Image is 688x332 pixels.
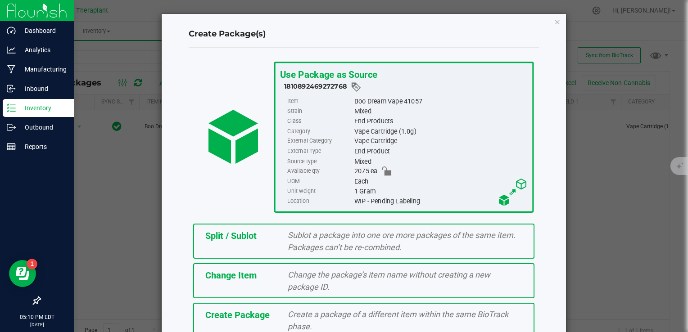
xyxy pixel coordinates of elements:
div: 1 Gram [354,186,527,196]
inline-svg: Analytics [7,45,16,54]
label: Category [287,126,352,136]
inline-svg: Inbound [7,84,16,93]
span: Change Item [205,270,257,281]
span: 2075 ea [354,166,377,176]
label: Class [287,117,352,126]
div: Mixed [354,157,527,166]
label: Strain [287,106,352,116]
label: UOM [287,176,352,186]
span: Split / Sublot [205,230,257,241]
div: Each [354,176,527,186]
label: Location [287,196,352,206]
p: Inbound [16,83,70,94]
div: End Product [354,146,527,156]
label: Source type [287,157,352,166]
p: [DATE] [4,321,70,328]
label: Available qty [287,166,352,176]
iframe: Resource center [9,260,36,287]
label: External Type [287,146,352,156]
inline-svg: Inventory [7,103,16,112]
div: WIP - Pending Labeling [354,196,527,206]
p: Manufacturing [16,64,70,75]
span: Create Package [205,310,270,320]
p: Reports [16,141,70,152]
div: Boo Dream Vape 41057 [354,96,527,106]
inline-svg: Manufacturing [7,65,16,74]
p: Inventory [16,103,70,113]
p: 05:10 PM EDT [4,313,70,321]
span: Change the package’s item name without creating a new package ID. [288,270,490,292]
div: 1810892469272768 [284,81,528,93]
div: Vape Cartridge [354,136,527,146]
span: Create a package of a different item within the same BioTrack phase. [288,310,508,331]
label: External Category [287,136,352,146]
span: Sublot a package into one ore more packages of the same item. Packages can’t be re-combined. [288,230,516,252]
h4: Create Package(s) [189,28,539,40]
p: Analytics [16,45,70,55]
div: Mixed [354,106,527,116]
inline-svg: Reports [7,142,16,151]
inline-svg: Outbound [7,123,16,132]
p: Outbound [16,122,70,133]
iframe: Resource center unread badge [27,259,37,269]
div: End Products [354,117,527,126]
inline-svg: Dashboard [7,26,16,35]
span: Use Package as Source [280,69,377,80]
label: Unit weight [287,186,352,196]
div: Vape Cartridge (1.0g) [354,126,527,136]
p: Dashboard [16,25,70,36]
label: Item [287,96,352,106]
